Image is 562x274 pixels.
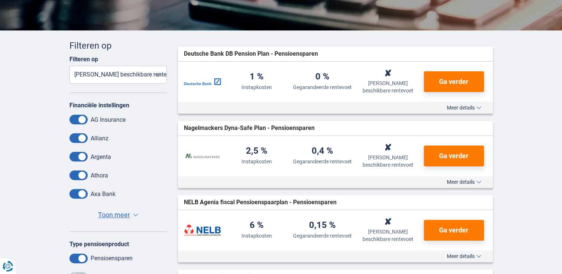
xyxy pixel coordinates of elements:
div: 1 % [250,72,264,82]
label: AG Insurance [91,116,126,123]
span: Toon meer [98,210,130,220]
div: 0,4 % [312,146,333,156]
div: [PERSON_NAME] beschikbare rentevoet [358,228,418,243]
button: Meer details [441,105,487,111]
button: Toon meer ▼ [96,210,140,220]
label: Athora [91,172,108,179]
div: 2,5 % [246,146,267,156]
span: Deutsche Bank DB Pension Plan - Pensioensparen [184,50,318,58]
label: Allianz [91,135,108,142]
span: Ga verder [439,227,468,234]
span: Nagelmackers Dyna-Safe Plan - Pensioensparen [184,124,315,133]
img: NELB [184,221,221,239]
button: Meer details [441,179,487,185]
label: Argenta [91,153,111,160]
span: NELB Agenia fiscal Pensioenspaarplan - Pensioensparen [184,198,337,207]
div: [PERSON_NAME] beschikbare rentevoet [358,154,418,169]
span: Ga verder [439,78,468,85]
span: Meer details [447,254,481,259]
div: [PERSON_NAME] beschikbare rentevoet [358,79,418,94]
div: Instapkosten [241,158,272,165]
label: Filteren op [69,56,98,63]
div: Gegarandeerde rentevoet [293,158,352,165]
img: Nagelmackers [184,147,221,165]
div: Instapkosten [241,84,272,91]
div: Filteren op [69,39,167,52]
button: Ga verder [424,71,484,92]
div: ✘ [384,218,392,226]
img: Deutsche Bank [184,72,221,91]
label: Pensioensparen [91,255,133,262]
label: Financiële instellingen [69,102,129,109]
div: 6 % [250,221,264,231]
div: ✘ [384,69,392,78]
span: Ga verder [439,153,468,159]
label: Type pensioenproduct [69,241,129,248]
div: ✘ [384,143,392,152]
button: Ga verder [424,220,484,241]
span: Meer details [447,105,481,110]
button: Ga verder [424,146,484,166]
div: 0,15 % [309,221,336,231]
span: Meer details [447,179,481,185]
span: ▼ [133,213,138,216]
div: 0 % [315,72,329,82]
div: Gegarandeerde rentevoet [293,232,352,239]
div: Gegarandeerde rentevoet [293,84,352,91]
button: Meer details [441,253,487,259]
label: Axa Bank [91,190,116,198]
div: Instapkosten [241,232,272,239]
